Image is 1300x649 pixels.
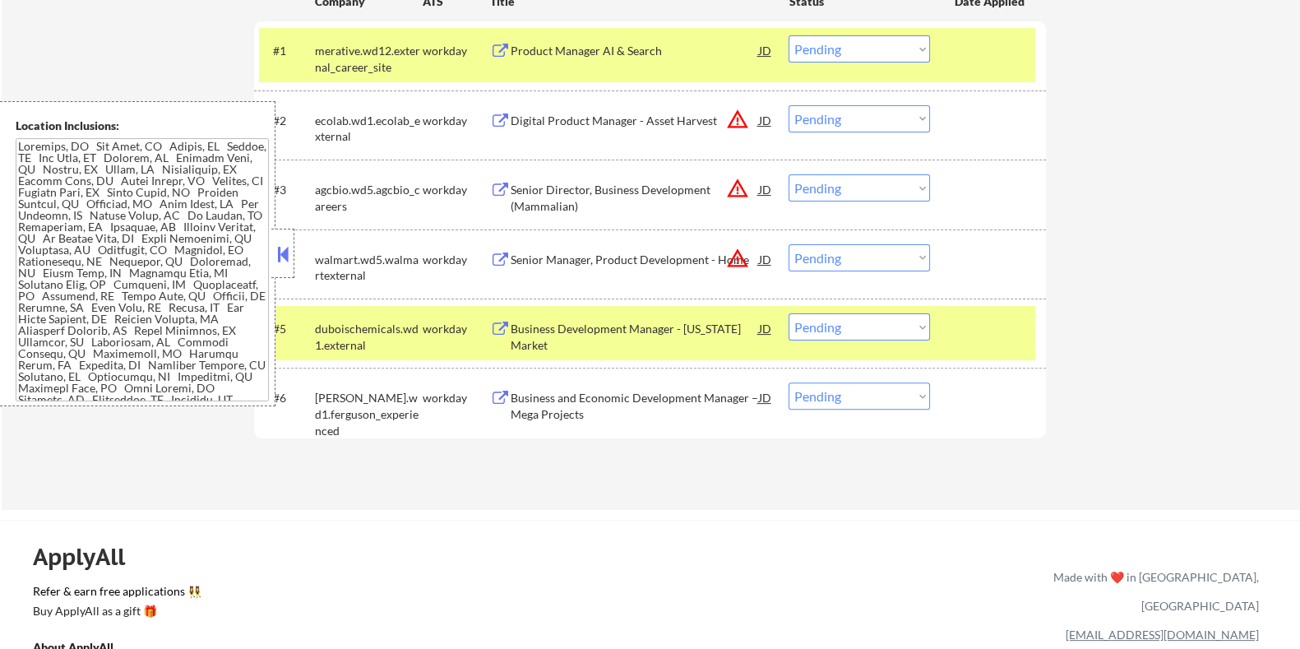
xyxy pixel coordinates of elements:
[422,390,489,406] div: workday
[314,43,422,75] div: merative.wd12.external_career_site
[756,105,773,135] div: JD
[422,252,489,268] div: workday
[1066,628,1259,642] a: [EMAIL_ADDRESS][DOMAIN_NAME]
[33,586,710,603] a: Refer & earn free applications 👯‍♀️
[510,390,758,422] div: Business and Economic Development Manager – Mega Projects
[272,43,301,59] div: #1
[725,247,748,270] button: warning_amber
[422,43,489,59] div: workday
[510,252,758,268] div: Senior Manager, Product Development - Home
[33,605,197,617] div: Buy ApplyAll as a gift 🎁
[422,182,489,198] div: workday
[510,182,758,214] div: Senior Director, Business Development (Mammalian)
[314,390,422,438] div: [PERSON_NAME].wd1.ferguson_experienced
[33,603,197,624] a: Buy ApplyAll as a gift 🎁
[1047,563,1259,620] div: Made with ❤️ in [GEOGRAPHIC_DATA], [GEOGRAPHIC_DATA]
[314,182,422,214] div: agcbio.wd5.agcbio_careers
[756,382,773,412] div: JD
[510,113,758,129] div: Digital Product Manager - Asset Harvest
[510,43,758,59] div: Product Manager AI & Search
[510,321,758,353] div: Business Development Manager - [US_STATE] Market
[725,177,748,200] button: warning_amber
[314,113,422,145] div: ecolab.wd1.ecolab_external
[314,252,422,284] div: walmart.wd5.walmartexternal
[756,35,773,65] div: JD
[16,118,269,134] div: Location Inclusions:
[756,313,773,343] div: JD
[33,543,144,571] div: ApplyAll
[756,174,773,204] div: JD
[314,321,422,353] div: duboischemicals.wd1.external
[422,321,489,337] div: workday
[756,244,773,274] div: JD
[725,108,748,131] button: warning_amber
[422,113,489,129] div: workday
